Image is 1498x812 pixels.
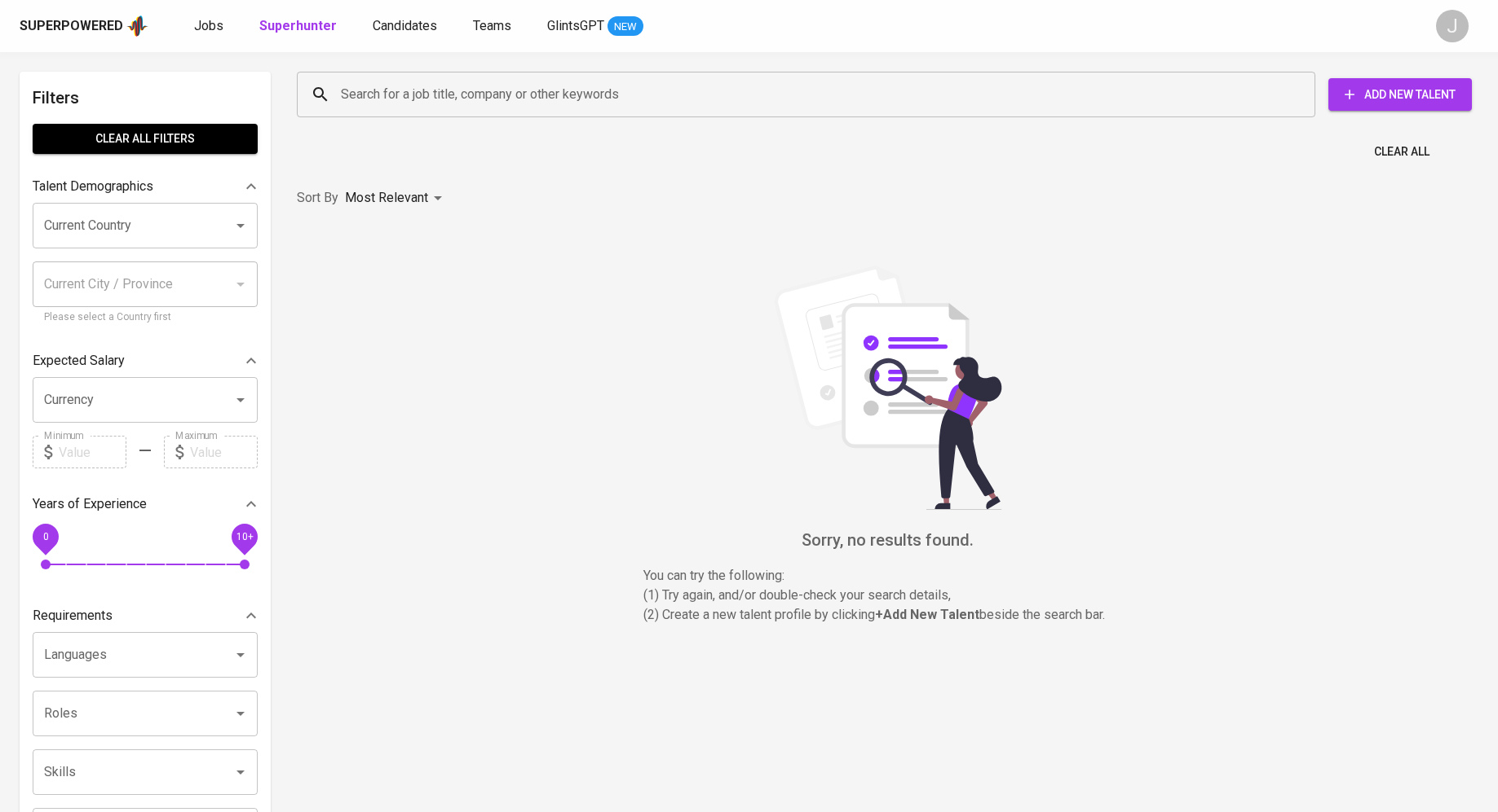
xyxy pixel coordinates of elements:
[33,599,258,632] div: Requirements
[33,177,153,196] p: Talent Demographics
[766,266,1010,510] img: file_searching.svg
[33,345,258,377] div: Expected Salary
[1341,85,1459,105] span: Add New Talent
[236,531,253,542] span: 10+
[59,436,126,468] input: Value
[547,18,604,33] span: GlintsGPT
[643,605,1133,625] p: (2) Create a new talent profile by clicking beside the search bar.
[42,531,48,542] span: 0
[20,14,148,38] a: Superpoweredapp logo
[875,607,979,622] b: + Add New Talent
[1374,142,1430,162] span: Clear All
[33,488,258,520] div: Years of Experience
[229,388,252,411] button: Open
[33,170,258,203] div: Talent Demographics
[345,183,448,213] div: Most Relevant
[473,18,511,33] span: Teams
[46,129,245,149] span: Clear All filters
[259,16,340,37] a: Superhunter
[297,527,1478,553] h6: Sorry, no results found.
[473,16,515,37] a: Teams
[33,85,258,111] h6: Filters
[1328,78,1472,111] button: Add New Talent
[547,16,643,37] a: GlintsGPT NEW
[194,18,223,33] span: Jobs
[373,16,440,37] a: Candidates
[33,494,147,514] p: Years of Experience
[20,17,123,36] div: Superpowered
[643,586,1133,605] p: (1) Try again, and/or double-check your search details,
[126,14,148,38] img: app logo
[259,18,337,33] b: Superhunter
[643,566,1133,586] p: You can try the following :
[229,643,252,666] button: Open
[33,351,125,371] p: Expected Salary
[44,309,246,326] p: Please select a Country first
[33,124,258,154] button: Clear All filters
[297,188,338,208] p: Sort By
[373,18,437,33] span: Candidates
[190,436,258,468] input: Value
[608,19,643,35] span: NEW
[1368,137,1436,167] button: Clear All
[229,702,252,725] button: Open
[33,606,113,625] p: Requirements
[229,761,252,783] button: Open
[1436,10,1469,42] div: J
[229,214,252,237] button: Open
[194,16,227,37] a: Jobs
[345,188,428,208] p: Most Relevant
